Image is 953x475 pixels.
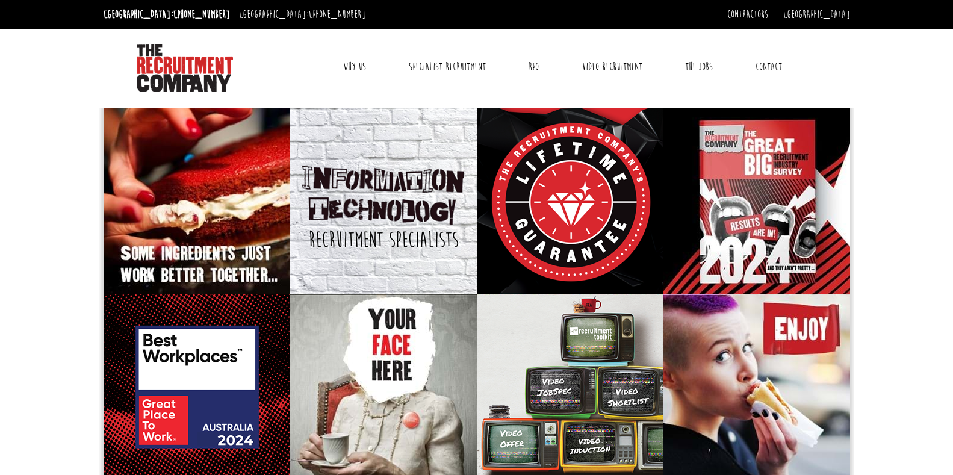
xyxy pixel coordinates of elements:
[747,52,791,82] a: Contact
[676,52,722,82] a: The Jobs
[334,52,375,82] a: Why Us
[573,52,651,82] a: Video Recruitment
[137,44,233,92] img: The Recruitment Company
[727,8,768,21] a: Contractors
[173,8,230,21] a: [PHONE_NUMBER]
[236,5,368,24] li: [GEOGRAPHIC_DATA]:
[520,52,548,82] a: RPO
[101,5,233,24] li: [GEOGRAPHIC_DATA]:
[309,8,365,21] a: [PHONE_NUMBER]
[783,8,850,21] a: [GEOGRAPHIC_DATA]
[400,52,495,82] a: Specialist Recruitment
